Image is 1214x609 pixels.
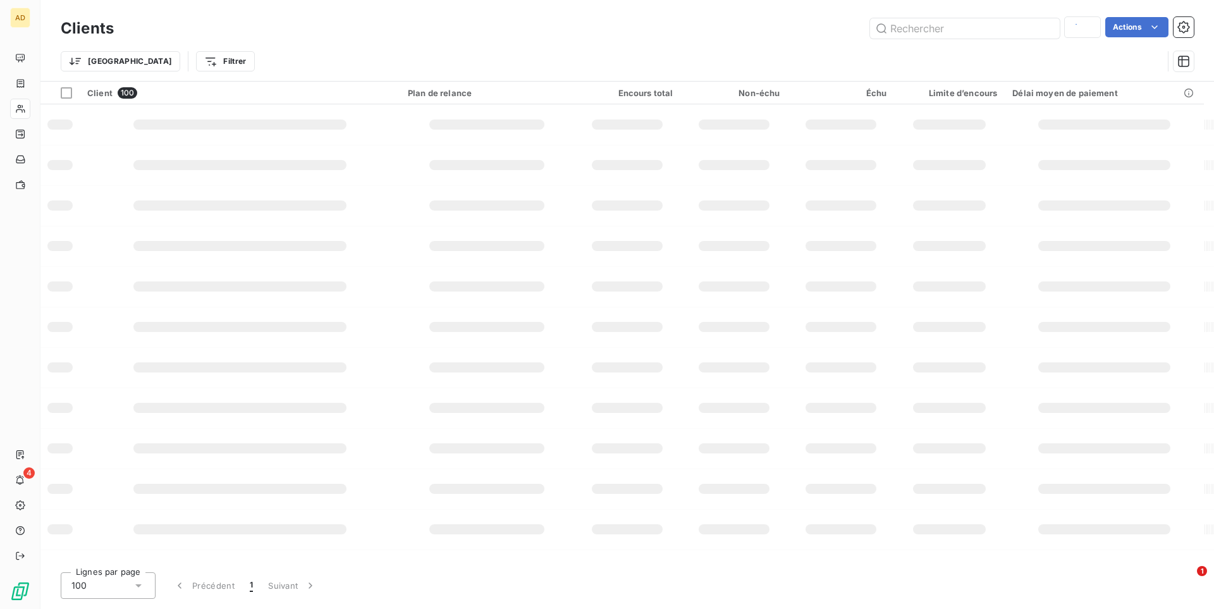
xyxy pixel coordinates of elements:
[10,581,30,601] img: Logo LeanPay
[10,8,30,28] div: AD
[795,88,887,98] div: Échu
[902,88,998,98] div: Limite d’encours
[1171,566,1201,596] iframe: Intercom live chat
[118,87,137,99] span: 100
[23,467,35,479] span: 4
[1105,17,1168,37] button: Actions
[1197,566,1207,576] span: 1
[689,88,780,98] div: Non-échu
[250,579,253,592] span: 1
[71,579,87,592] span: 100
[196,51,254,71] button: Filtrer
[1012,88,1196,98] div: Délai moyen de paiement
[87,88,113,98] span: Client
[261,572,324,599] button: Suivant
[166,572,242,599] button: Précédent
[408,88,567,98] div: Plan de relance
[242,572,261,599] button: 1
[582,88,673,98] div: Encours total
[870,18,1060,39] input: Rechercher
[61,17,114,40] h3: Clients
[61,51,180,71] button: [GEOGRAPHIC_DATA]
